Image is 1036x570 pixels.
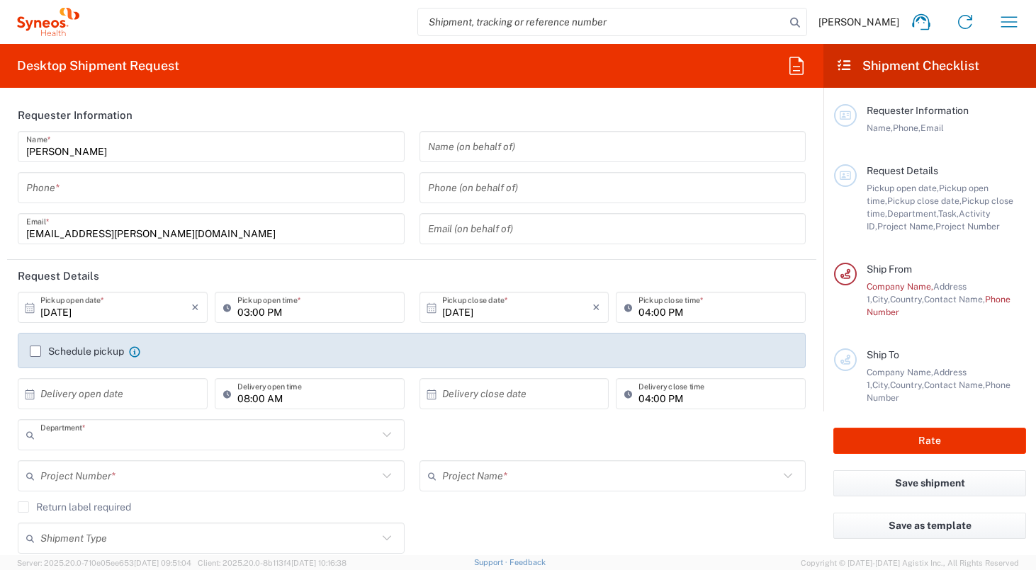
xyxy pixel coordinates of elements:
span: Department, [887,208,938,219]
span: Project Name, [877,221,935,232]
button: Rate [833,428,1026,454]
input: Shipment, tracking or reference number [418,8,785,35]
h2: Shipment Checklist [836,57,979,74]
span: Server: 2025.20.0-710e05ee653 [17,559,191,567]
span: Client: 2025.20.0-8b113f4 [198,559,347,567]
span: Pickup open date, [867,183,939,193]
span: Pickup close date, [887,195,962,206]
label: Return label required [18,501,131,513]
span: Country, [890,380,924,390]
span: [DATE] 09:51:04 [134,559,191,567]
span: Contact Name, [924,380,985,390]
span: Ship To [867,349,899,360]
button: Save as template [833,513,1026,539]
span: Task, [938,208,959,219]
span: Country, [890,294,924,304]
a: Support [474,558,509,566]
span: Name, [867,122,893,133]
span: City, [872,294,890,304]
a: Feedback [509,558,546,566]
label: Schedule pickup [30,346,124,357]
span: [DATE] 10:16:38 [291,559,347,567]
span: Company Name, [867,367,933,377]
button: Save shipment [833,470,1026,496]
h2: Desktop Shipment Request [17,57,179,74]
span: Project Number [935,221,1000,232]
span: Copyright © [DATE]-[DATE] Agistix Inc., All Rights Reserved [801,557,1019,569]
span: Requester Information [867,105,969,116]
i: × [592,296,600,319]
h2: Request Details [18,269,99,283]
i: × [191,296,199,319]
span: Company Name, [867,281,933,292]
span: Contact Name, [924,294,985,304]
span: Ship From [867,263,912,275]
span: Phone, [893,122,920,133]
h2: Requester Information [18,108,133,122]
span: [PERSON_NAME] [818,16,899,28]
span: City, [872,380,890,390]
span: Email [920,122,944,133]
span: Request Details [867,165,938,176]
